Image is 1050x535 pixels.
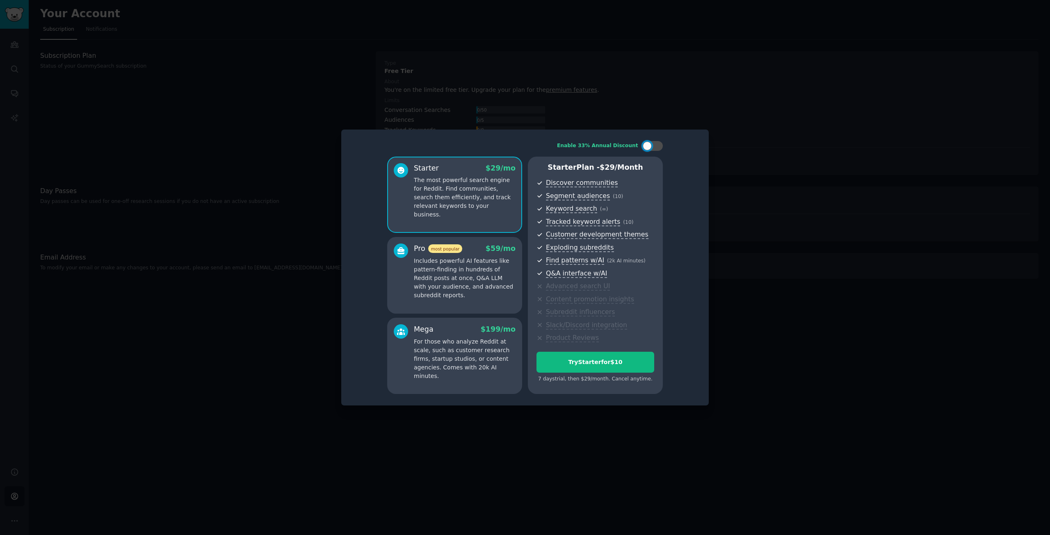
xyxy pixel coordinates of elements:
[546,244,614,252] span: Exploding subreddits
[546,218,620,226] span: Tracked keyword alerts
[623,219,633,225] span: ( 10 )
[414,244,462,254] div: Pro
[536,162,654,173] p: Starter Plan -
[607,258,646,264] span: ( 2k AI minutes )
[414,324,434,335] div: Mega
[546,321,627,330] span: Slack/Discord integration
[546,230,648,239] span: Customer development themes
[414,257,516,300] p: Includes powerful AI features like pattern-finding in hundreds of Reddit posts at once, Q&A LLM w...
[481,325,516,333] span: $ 199 /mo
[613,194,623,199] span: ( 10 )
[414,163,439,173] div: Starter
[546,269,607,278] span: Q&A interface w/AI
[414,337,516,380] p: For those who analyze Reddit at scale, such as customer research firms, startup studios, or conte...
[546,256,604,265] span: Find patterns w/AI
[414,176,516,219] p: The most powerful search engine for Reddit. Find communities, search them efficiently, and track ...
[557,142,638,150] div: Enable 33% Annual Discount
[536,352,654,373] button: TryStarterfor$10
[546,282,610,291] span: Advanced search UI
[546,308,615,316] span: Subreddit influencers
[536,376,654,383] div: 7 days trial, then $ 29 /month . Cancel anytime.
[600,206,608,212] span: ( ∞ )
[486,244,516,253] span: $ 59 /mo
[546,295,634,304] span: Content promotion insights
[600,163,643,171] span: $ 29 /month
[428,244,463,253] span: most popular
[546,179,618,187] span: Discover communities
[546,334,599,342] span: Product Reviews
[546,192,610,200] span: Segment audiences
[537,358,654,367] div: Try Starter for $10
[486,164,516,172] span: $ 29 /mo
[546,205,597,213] span: Keyword search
